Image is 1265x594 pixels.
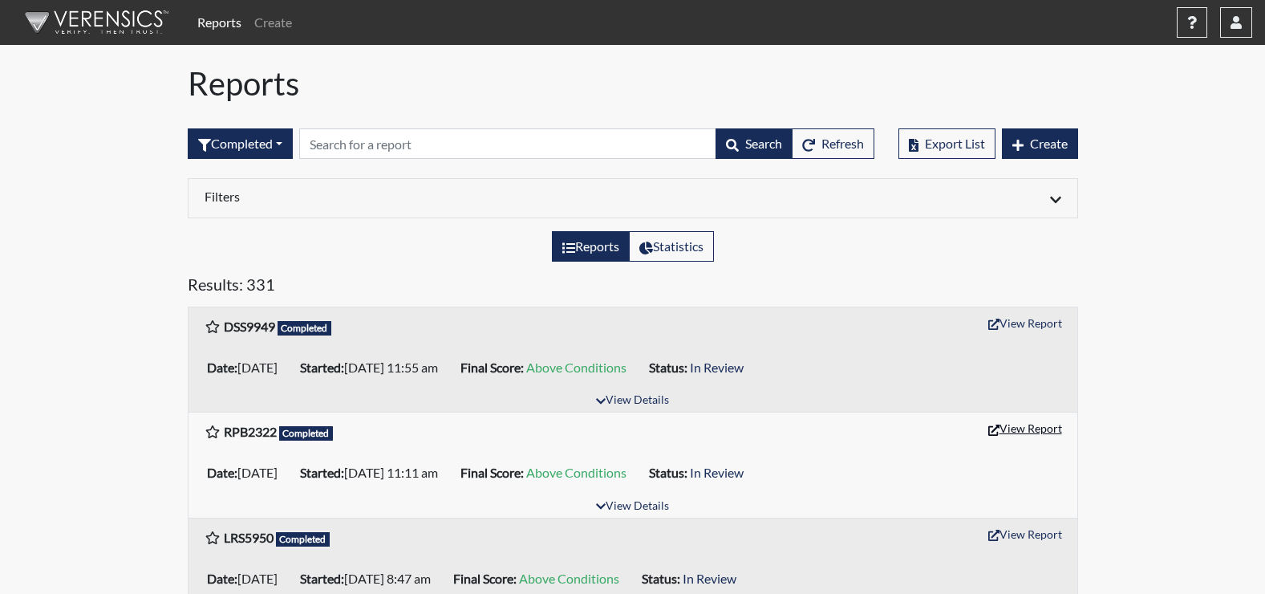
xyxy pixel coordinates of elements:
[300,360,344,375] b: Started:
[526,360,626,375] span: Above Conditions
[294,460,454,486] li: [DATE] 11:11 am
[683,571,736,586] span: In Review
[193,189,1073,208] div: Click to expand/collapse filters
[201,460,294,486] li: [DATE]
[642,571,680,586] b: Status:
[821,136,864,151] span: Refresh
[453,571,517,586] b: Final Score:
[460,465,524,480] b: Final Score:
[925,136,985,151] span: Export List
[649,360,687,375] b: Status:
[981,416,1069,441] button: View Report
[248,6,298,39] a: Create
[207,360,237,375] b: Date:
[690,360,744,375] span: In Review
[300,465,344,480] b: Started:
[526,465,626,480] span: Above Conditions
[460,360,524,375] b: Final Score:
[745,136,782,151] span: Search
[188,64,1078,103] h1: Reports
[629,231,714,262] label: View statistics about completed interviews
[207,571,237,586] b: Date:
[276,532,330,547] span: Completed
[201,355,294,380] li: [DATE]
[279,426,334,441] span: Completed
[589,390,676,412] button: View Details
[792,128,874,159] button: Refresh
[981,311,1069,336] button: View Report
[224,530,274,545] b: LRS5950
[898,128,995,159] button: Export List
[191,6,248,39] a: Reports
[224,424,277,439] b: RPB2322
[552,231,630,262] label: View the list of reports
[589,496,676,518] button: View Details
[981,522,1069,547] button: View Report
[188,275,1078,300] h5: Results: 331
[300,571,344,586] b: Started:
[1030,136,1068,151] span: Create
[278,321,332,336] span: Completed
[294,566,447,592] li: [DATE] 8:47 am
[207,465,237,480] b: Date:
[649,465,687,480] b: Status:
[205,189,621,204] h6: Filters
[716,128,793,159] button: Search
[519,571,619,586] span: Above Conditions
[299,128,716,159] input: Search by Registration ID, Interview Number, or Investigation Name.
[188,128,293,159] div: Filter by interview status
[224,319,275,334] b: DSS9949
[690,465,744,480] span: In Review
[1002,128,1078,159] button: Create
[201,566,294,592] li: [DATE]
[188,128,293,159] button: Completed
[294,355,454,380] li: [DATE] 11:55 am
